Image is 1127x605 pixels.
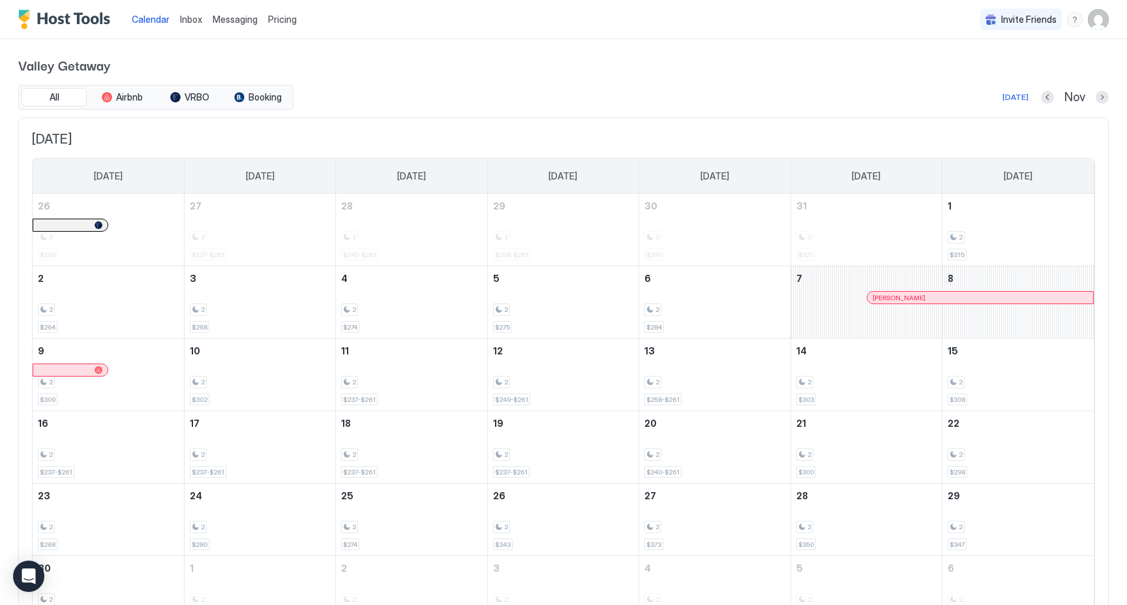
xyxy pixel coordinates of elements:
span: Calendar [132,14,170,25]
div: Host Tools Logo [18,10,116,29]
a: Wednesday [535,159,590,194]
span: 2 [959,450,963,459]
span: 2 [49,595,53,604]
a: November 25, 2025 [336,484,487,508]
a: November 15, 2025 [942,339,1094,363]
span: 15 [948,345,958,356]
span: Inbox [180,14,202,25]
td: November 11, 2025 [336,339,487,411]
span: 2 [504,450,508,459]
a: November 20, 2025 [639,411,790,435]
a: November 21, 2025 [791,411,942,435]
span: 28 [341,200,353,211]
span: $343 [495,540,511,549]
a: November 30, 2025 [33,556,184,580]
a: November 11, 2025 [336,339,487,363]
span: [PERSON_NAME] [873,294,925,302]
td: October 27, 2025 [184,194,335,266]
a: Sunday [81,159,136,194]
span: 2 [504,378,508,386]
td: November 21, 2025 [790,411,942,484]
span: 27 [644,490,656,501]
span: [DATE] [32,131,1095,147]
a: November 16, 2025 [33,411,184,435]
span: 2 [201,305,205,314]
a: November 7, 2025 [791,266,942,290]
a: November 19, 2025 [488,411,639,435]
td: November 6, 2025 [639,266,790,339]
span: 21 [796,418,806,429]
a: November 4, 2025 [336,266,487,290]
span: Booking [248,91,282,103]
a: December 3, 2025 [488,556,639,580]
td: November 5, 2025 [487,266,639,339]
span: 9 [38,345,44,356]
a: Inbox [180,12,202,26]
button: Previous month [1041,91,1054,104]
span: 2 [49,378,53,386]
a: Friday [839,159,894,194]
span: $237-$261 [343,396,376,404]
span: $284 [646,323,662,332]
div: menu [1067,12,1083,27]
span: 2 [201,523,205,531]
span: 31 [796,200,807,211]
span: 10 [190,345,200,356]
span: [DATE] [548,170,577,182]
a: Tuesday [384,159,439,194]
span: [DATE] [246,170,275,182]
span: 2 [807,523,811,531]
td: October 29, 2025 [487,194,639,266]
a: December 2, 2025 [336,556,487,580]
span: 4 [644,563,651,574]
a: October 28, 2025 [336,194,487,218]
span: 2 [49,305,53,314]
a: November 8, 2025 [942,266,1094,290]
span: 3 [190,273,196,284]
td: October 28, 2025 [336,194,487,266]
span: 29 [948,490,960,501]
span: Invite Friends [1001,14,1057,25]
a: Calendar [132,12,170,26]
span: [DATE] [1004,170,1032,182]
span: 7 [796,273,802,284]
span: 26 [493,490,505,501]
span: 2 [352,305,356,314]
td: November 2, 2025 [33,266,184,339]
td: November 16, 2025 [33,411,184,484]
a: Messaging [213,12,258,26]
button: Airbnb [89,88,155,106]
a: November 17, 2025 [185,411,335,435]
span: 6 [948,563,954,574]
td: November 19, 2025 [487,411,639,484]
span: Messaging [213,14,258,25]
a: November 5, 2025 [488,266,639,290]
td: November 25, 2025 [336,484,487,556]
span: $309 [40,396,55,404]
span: 4 [341,273,348,284]
span: 28 [796,490,808,501]
td: November 3, 2025 [184,266,335,339]
span: 3 [493,563,500,574]
span: 2 [341,563,347,574]
span: All [50,91,59,103]
span: 2 [655,378,659,386]
span: $274 [343,540,357,549]
span: 2 [49,450,53,459]
td: November 23, 2025 [33,484,184,556]
button: Booking [225,88,290,106]
span: 2 [807,450,811,459]
span: $237-$261 [192,468,224,476]
span: 2 [201,378,205,386]
span: 2 [655,450,659,459]
span: $240-$261 [646,468,680,476]
span: 29 [493,200,505,211]
div: [DATE] [1002,91,1029,103]
span: 13 [644,345,655,356]
span: Valley Getaway [18,55,1109,74]
a: November 24, 2025 [185,484,335,508]
span: 5 [796,563,803,574]
span: 11 [341,345,349,356]
span: 30 [38,563,51,574]
td: November 14, 2025 [790,339,942,411]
